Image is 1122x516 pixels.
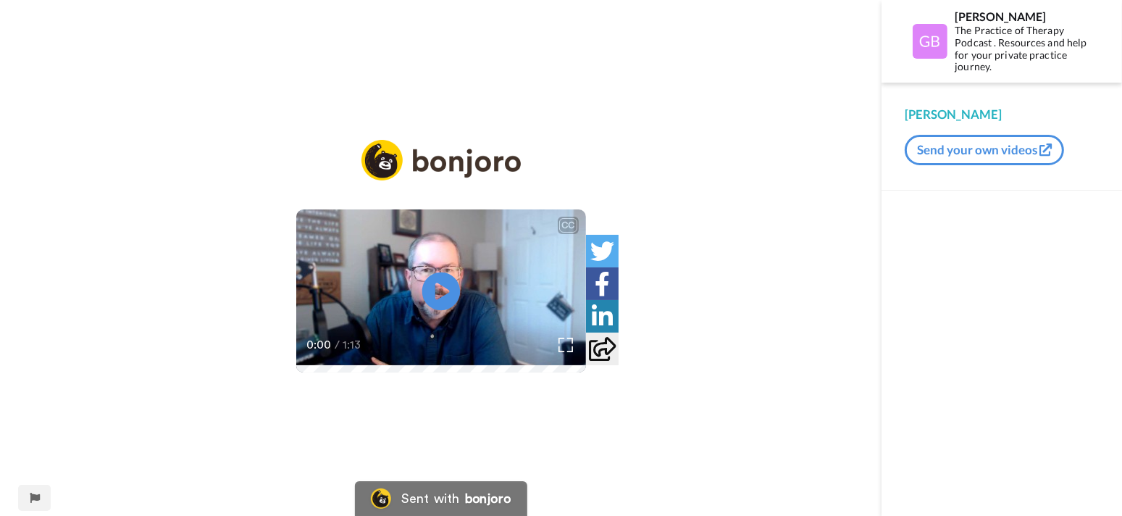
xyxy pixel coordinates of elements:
a: Bonjoro LogoSent withbonjoro [355,481,527,516]
button: Send your own videos [905,135,1064,165]
img: logo_full.png [361,140,521,181]
img: Bonjoro Logo [371,488,391,509]
img: Profile Image [913,24,947,59]
span: 1:13 [343,336,368,354]
div: bonjoro [465,492,511,505]
div: CC [559,218,577,233]
span: / [335,336,340,354]
div: The Practice of Therapy Podcast . Resources and help for your private practice journey. [955,25,1098,73]
div: [PERSON_NAME] [955,9,1098,23]
div: Sent with [401,492,459,505]
div: [PERSON_NAME] [905,106,1099,123]
img: Full screen [558,338,573,352]
span: 0:00 [306,336,332,354]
